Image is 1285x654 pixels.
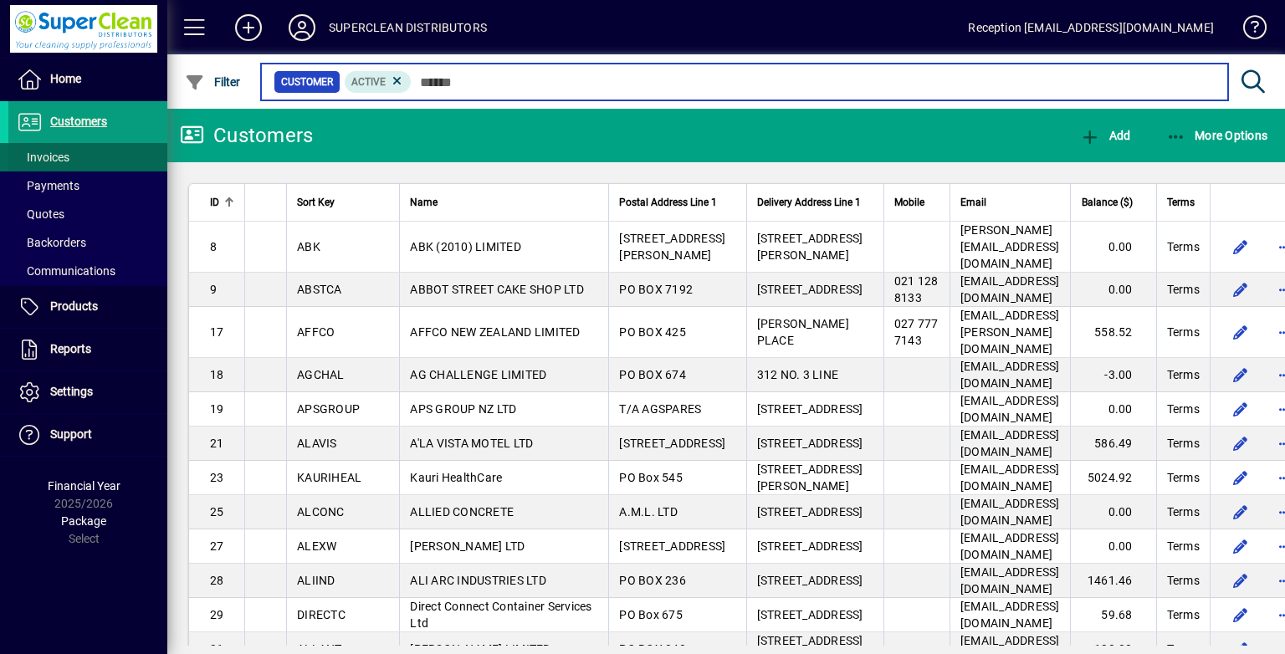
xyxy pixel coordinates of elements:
span: [PERSON_NAME][EMAIL_ADDRESS][DOMAIN_NAME] [960,223,1060,270]
button: Add [222,13,275,43]
span: AFFCO NEW ZEALAND LIMITED [410,325,580,339]
span: PO BOX 674 [619,368,686,381]
td: 5024.92 [1070,461,1156,495]
span: [EMAIL_ADDRESS][PERSON_NAME][DOMAIN_NAME] [960,309,1060,355]
span: 027 777 7143 [894,317,939,347]
span: Financial Year [48,479,120,493]
span: [STREET_ADDRESS][PERSON_NAME] [757,232,863,262]
mat-chip: Activation Status: Active [345,71,412,93]
span: KAURIHEAL [297,471,361,484]
span: Direct Connect Container Services Ltd [410,600,591,630]
div: Name [410,193,598,212]
span: A.M.L. LTD [619,505,678,519]
span: PO Box 545 [619,471,683,484]
span: Add [1080,129,1130,142]
span: [STREET_ADDRESS] [757,505,863,519]
span: 17 [210,325,224,339]
span: Terms [1167,606,1200,623]
span: Kauri HealthCare [410,471,502,484]
span: [PERSON_NAME] LTD [410,539,525,553]
span: A'LA VISTA MOTEL LTD [410,437,533,450]
td: 0.00 [1070,495,1156,529]
span: Customer [281,74,333,90]
span: [STREET_ADDRESS] [619,539,725,553]
a: Support [8,414,167,456]
span: Customers [50,115,107,128]
button: Profile [275,13,329,43]
td: 0.00 [1070,273,1156,307]
span: T/A AGSPARES [619,402,701,416]
span: ABK (2010) LIMITED [410,240,521,253]
span: 29 [210,608,224,621]
span: PO BOX 236 [619,574,686,587]
td: 586.49 [1070,427,1156,461]
span: ALCONC [297,505,345,519]
button: Filter [181,67,245,97]
span: [EMAIL_ADDRESS][DOMAIN_NAME] [960,531,1060,561]
span: 8 [210,240,217,253]
span: 18 [210,368,224,381]
span: Terms [1167,366,1200,383]
span: Mobile [894,193,924,212]
span: [STREET_ADDRESS] [619,437,725,450]
span: DIRECTC [297,608,346,621]
span: AGCHAL [297,368,345,381]
span: Email [960,193,986,212]
span: [STREET_ADDRESS] [757,574,863,587]
span: Terms [1167,503,1200,520]
span: PO Box 675 [619,608,683,621]
span: AFFCO [297,325,335,339]
span: 27 [210,539,224,553]
span: Communications [17,264,115,278]
button: Edit [1227,498,1254,525]
span: Name [410,193,438,212]
span: [EMAIL_ADDRESS][DOMAIN_NAME] [960,600,1060,630]
div: Mobile [894,193,939,212]
a: Settings [8,371,167,413]
td: 0.00 [1070,222,1156,273]
span: Balance ($) [1082,193,1133,212]
span: Terms [1167,538,1200,554]
span: [STREET_ADDRESS] [757,402,863,416]
a: Knowledge Base [1231,3,1264,58]
span: Package [61,514,106,528]
span: [STREET_ADDRESS] [757,437,863,450]
span: Terms [1167,572,1200,589]
div: Customers [180,122,313,149]
span: Terms [1167,469,1200,486]
span: AG CHALLENGE LIMITED [410,368,546,381]
span: 28 [210,574,224,587]
td: -3.00 [1070,358,1156,392]
span: [STREET_ADDRESS][PERSON_NAME] [619,232,725,262]
div: SUPERCLEAN DISTRIBUTORS [329,14,487,41]
span: Filter [185,75,241,89]
span: ALEXW [297,539,336,553]
span: [STREET_ADDRESS] [757,283,863,296]
td: 59.68 [1070,598,1156,632]
span: Reports [50,342,91,355]
button: Add [1076,120,1134,151]
a: Communications [8,257,167,285]
span: Terms [1167,324,1200,340]
button: Edit [1227,464,1254,491]
button: Edit [1227,233,1254,260]
span: APS GROUP NZ LTD [410,402,516,416]
a: Invoices [8,143,167,171]
span: [PERSON_NAME] PLACE [757,317,849,347]
span: 21 [210,437,224,450]
button: Edit [1227,567,1254,594]
span: PO BOX 7192 [619,283,693,296]
span: 9 [210,283,217,296]
button: Edit [1227,319,1254,345]
span: PO BOX 425 [619,325,686,339]
span: [EMAIL_ADDRESS][DOMAIN_NAME] [960,274,1060,304]
span: Invoices [17,151,69,164]
span: Terms [1167,281,1200,298]
button: Edit [1227,276,1254,303]
button: More Options [1162,120,1272,151]
span: More Options [1166,129,1268,142]
a: Payments [8,171,167,200]
span: [EMAIL_ADDRESS][DOMAIN_NAME] [960,394,1060,424]
span: ABBOT STREET CAKE SHOP LTD [410,283,584,296]
span: ABK [297,240,320,253]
